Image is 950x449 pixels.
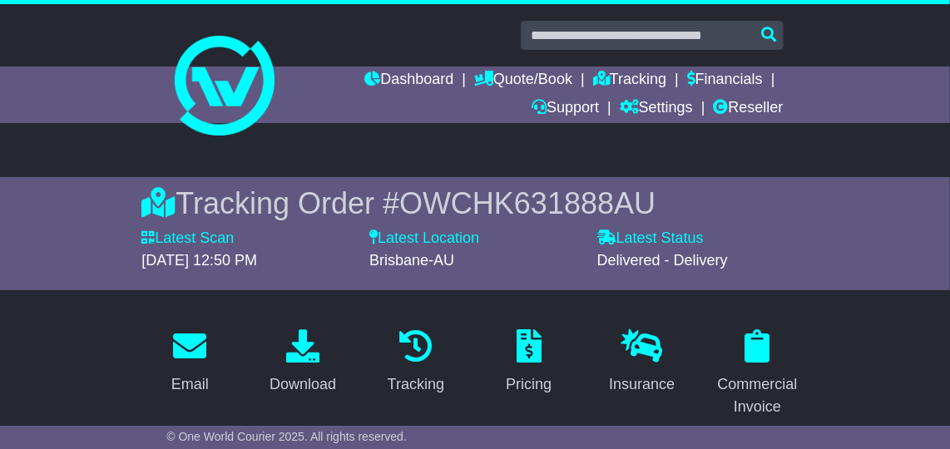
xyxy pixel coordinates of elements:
[474,67,572,95] a: Quote/Book
[718,373,798,418] div: Commercial Invoice
[597,229,704,248] label: Latest Status
[270,373,336,396] div: Download
[141,229,234,248] label: Latest Scan
[141,252,257,269] span: [DATE] 12:50 PM
[598,323,685,402] a: Insurance
[399,186,656,220] span: OWCHK631888AU
[171,373,209,396] div: Email
[495,323,562,402] a: Pricing
[687,67,763,95] a: Financials
[161,323,220,402] a: Email
[364,67,453,95] a: Dashboard
[259,323,347,402] a: Download
[369,229,479,248] label: Latest Location
[388,373,444,396] div: Tracking
[369,252,454,269] span: Brisbane-AU
[714,95,784,123] a: Reseller
[166,430,407,443] span: © One World Courier 2025. All rights reserved.
[532,95,599,123] a: Support
[609,373,675,396] div: Insurance
[597,252,728,269] span: Delivered - Delivery
[707,323,809,424] a: Commercial Invoice
[377,323,455,402] a: Tracking
[620,95,693,123] a: Settings
[506,373,552,396] div: Pricing
[593,67,666,95] a: Tracking
[141,185,808,221] div: Tracking Order #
